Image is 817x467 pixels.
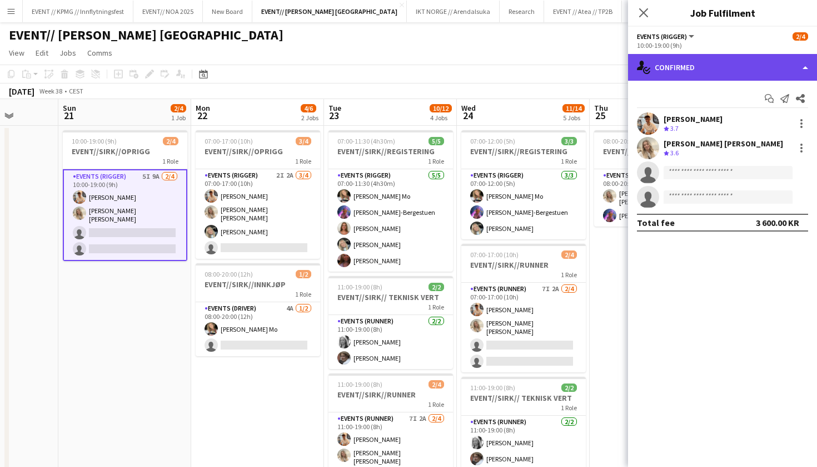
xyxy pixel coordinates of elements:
[664,139,783,149] div: [PERSON_NAME] [PERSON_NAME]
[69,87,83,95] div: CEST
[544,1,622,22] button: EVENT // Atea // TP2B
[63,130,187,261] app-job-card: 10:00-19:00 (9h)2/4EVENT//SIRK//OPRIGG1 RoleEvents (Rigger)5I9A2/410:00-19:00 (9h)[PERSON_NAME][P...
[328,315,453,369] app-card-role: Events (Runner)2/211:00-19:00 (8h)[PERSON_NAME][PERSON_NAME]
[72,137,117,145] span: 10:00-19:00 (9h)
[4,46,29,60] a: View
[664,114,723,124] div: [PERSON_NAME]
[594,146,719,156] h3: EVENT//SIRK//TILBAKELVERING
[628,54,817,81] div: Confirmed
[63,146,187,156] h3: EVENT//SIRK//OPRIGG
[461,244,586,372] app-job-card: 07:00-17:00 (10h)2/4EVENT//SIRK//RUNNER1 RoleEvents (Runner)7I2A2/407:00-17:00 (10h)[PERSON_NAME]...
[561,384,577,392] span: 2/2
[561,250,577,259] span: 2/4
[295,290,311,298] span: 1 Role
[460,109,476,122] span: 24
[328,276,453,369] app-job-card: 11:00-19:00 (8h)2/2EVENT//SIRK// TEKNISK VERT1 RoleEvents (Runner)2/211:00-19:00 (8h)[PERSON_NAME...
[561,137,577,145] span: 3/3
[428,303,444,311] span: 1 Role
[194,109,210,122] span: 22
[328,390,453,400] h3: EVENT//SIRK//RUNNER
[561,404,577,412] span: 1 Role
[670,149,679,157] span: 3.6
[9,27,283,43] h1: EVENT// [PERSON_NAME] [GEOGRAPHIC_DATA]
[430,104,452,112] span: 10/12
[133,1,203,22] button: EVENT// NOA 2025
[203,1,252,22] button: New Board
[594,169,719,227] app-card-role: Events (Driver)2/208:00-20:00 (12h)[PERSON_NAME] [PERSON_NAME][PERSON_NAME]-Bergestuen
[429,137,444,145] span: 5/5
[637,217,675,228] div: Total fee
[461,103,476,113] span: Wed
[162,157,178,165] span: 1 Role
[196,302,320,356] app-card-role: Events (Driver)4A1/208:00-20:00 (12h)[PERSON_NAME] Mo
[171,104,186,112] span: 2/4
[470,384,515,392] span: 11:00-19:00 (8h)
[61,109,76,122] span: 21
[622,1,729,22] button: EVENT // Atea Community 2025
[461,393,586,403] h3: EVENT//SIRK// TEKNISK VERT
[461,283,586,372] app-card-role: Events (Runner)7I2A2/407:00-17:00 (10h)[PERSON_NAME][PERSON_NAME] [PERSON_NAME]
[561,271,577,279] span: 1 Role
[461,146,586,156] h3: EVENT//SIRK//REGISTERING
[428,157,444,165] span: 1 Role
[296,270,311,278] span: 1/2
[429,380,444,389] span: 2/4
[637,32,696,41] button: Events (Rigger)
[196,169,320,259] app-card-role: Events (Rigger)2I2A3/407:00-17:00 (10h)[PERSON_NAME][PERSON_NAME] [PERSON_NAME][PERSON_NAME]
[337,283,382,291] span: 11:00-19:00 (8h)
[205,137,253,145] span: 07:00-17:00 (10h)
[163,137,178,145] span: 2/4
[328,103,341,113] span: Tue
[561,157,577,165] span: 1 Role
[196,103,210,113] span: Mon
[563,114,584,122] div: 5 Jobs
[470,250,519,259] span: 07:00-17:00 (10h)
[793,32,808,41] span: 2/4
[327,109,341,122] span: 23
[171,114,186,122] div: 1 Job
[205,270,253,278] span: 08:00-20:00 (12h)
[87,48,112,58] span: Comms
[36,48,48,58] span: Edit
[9,48,24,58] span: View
[428,400,444,409] span: 1 Role
[429,283,444,291] span: 2/2
[295,157,311,165] span: 1 Role
[594,103,608,113] span: Thu
[637,41,808,50] div: 10:00-19:00 (9h)
[628,6,817,20] h3: Job Fulfilment
[430,114,451,122] div: 4 Jobs
[196,263,320,356] app-job-card: 08:00-20:00 (12h)1/2EVENT//SIRK//INNKJØP1 RoleEvents (Driver)4A1/208:00-20:00 (12h)[PERSON_NAME] Mo
[592,109,608,122] span: 25
[328,292,453,302] h3: EVENT//SIRK// TEKNISK VERT
[594,130,719,227] app-job-card: 08:00-20:00 (12h)2/2EVENT//SIRK//TILBAKELVERING1 RoleEvents (Driver)2/208:00-20:00 (12h)[PERSON_N...
[59,48,76,58] span: Jobs
[31,46,53,60] a: Edit
[196,146,320,156] h3: EVENT//SIRK//OPRIGG
[461,260,586,270] h3: EVENT//SIRK//RUNNER
[196,130,320,259] app-job-card: 07:00-17:00 (10h)3/4EVENT//SIRK//OPRIGG1 RoleEvents (Rigger)2I2A3/407:00-17:00 (10h)[PERSON_NAME]...
[756,217,799,228] div: 3 600.00 KR
[23,1,133,22] button: EVENT // KPMG // Innflytningsfest
[407,1,500,22] button: IKT NORGE // Arendalsuka
[328,130,453,272] app-job-card: 07:00-11:30 (4h30m)5/5EVENT//SIRK//REGISTERING1 RoleEvents (Rigger)5/507:00-11:30 (4h30m)[PERSON_...
[296,137,311,145] span: 3/4
[470,137,515,145] span: 07:00-12:00 (5h)
[328,169,453,272] app-card-role: Events (Rigger)5/507:00-11:30 (4h30m)[PERSON_NAME] Mo[PERSON_NAME]-Bergestuen[PERSON_NAME][PERSON...
[37,87,64,95] span: Week 38
[83,46,117,60] a: Comms
[337,137,395,145] span: 07:00-11:30 (4h30m)
[196,279,320,289] h3: EVENT//SIRK//INNKJØP
[301,114,318,122] div: 2 Jobs
[461,130,586,239] app-job-card: 07:00-12:00 (5h)3/3EVENT//SIRK//REGISTERING1 RoleEvents (Rigger)3/307:00-12:00 (5h)[PERSON_NAME] ...
[500,1,544,22] button: Research
[63,103,76,113] span: Sun
[461,169,586,239] app-card-role: Events (Rigger)3/307:00-12:00 (5h)[PERSON_NAME] Mo[PERSON_NAME]-Bergestuen[PERSON_NAME]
